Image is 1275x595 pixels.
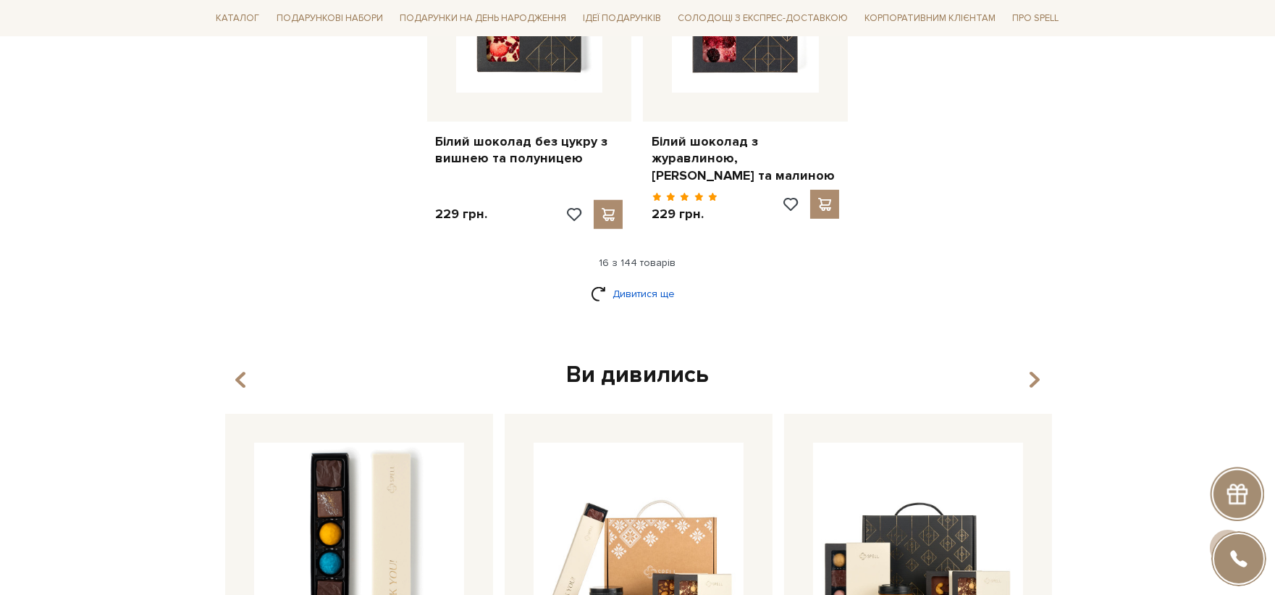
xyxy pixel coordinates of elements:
span: Каталог [211,7,266,30]
span: Подарункові набори [271,7,389,30]
a: Солодощі з експрес-доставкою [672,6,854,30]
div: 16 з 144 товарів [205,257,1071,270]
span: Ідеї подарунків [577,7,667,30]
span: Про Spell [1006,7,1064,30]
a: Білий шоколад з журавлиною, [PERSON_NAME] та малиною [652,133,839,184]
span: Подарунки на День народження [394,7,572,30]
div: Ви дивились [219,360,1056,391]
p: 229 грн. [652,206,718,222]
p: 229 грн. [436,206,488,222]
a: Білий шоколад без цукру з вишнею та полуницею [436,133,623,167]
a: Дивитися ще [591,281,685,307]
a: Корпоративним клієнтам [859,6,1001,30]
